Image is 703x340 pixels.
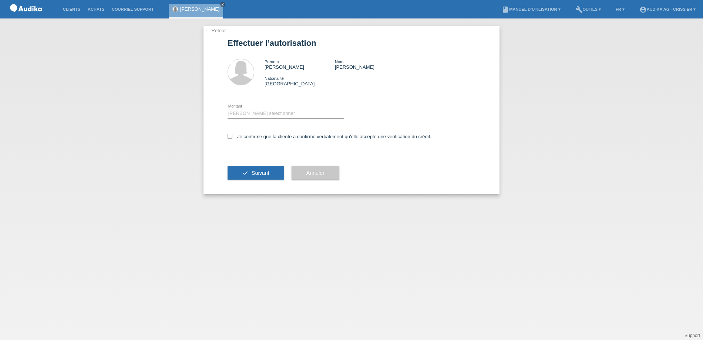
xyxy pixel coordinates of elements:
a: close [220,2,225,7]
a: buildOutils ▾ [572,7,605,11]
button: Annuler [292,166,339,180]
i: check [242,170,248,176]
label: Je confirme que la cliente a confirmé verbalement qu'elle accepte une vérification du crédit. [228,134,431,139]
button: check Suivant [228,166,284,180]
a: Courriel Support [108,7,157,11]
div: [GEOGRAPHIC_DATA] [265,75,335,86]
a: account_circleAudika AG - Crissier ▾ [636,7,699,11]
a: FR ▾ [612,7,628,11]
a: Clients [59,7,84,11]
i: book [502,6,509,13]
i: close [221,3,225,6]
span: Nom [335,59,343,64]
span: Nationalité [265,76,284,81]
a: bookManuel d’utilisation ▾ [498,7,564,11]
i: account_circle [639,6,647,13]
div: [PERSON_NAME] [265,59,335,70]
a: [PERSON_NAME] [180,6,220,12]
a: POS — MF Group [7,14,44,20]
span: Annuler [306,170,324,176]
i: build [575,6,583,13]
a: Support [684,333,700,338]
span: Suivant [252,170,269,176]
span: Prénom [265,59,279,64]
div: [PERSON_NAME] [335,59,405,70]
a: Achats [84,7,108,11]
h1: Effectuer l’autorisation [228,38,475,48]
a: ← Retour [205,28,226,33]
